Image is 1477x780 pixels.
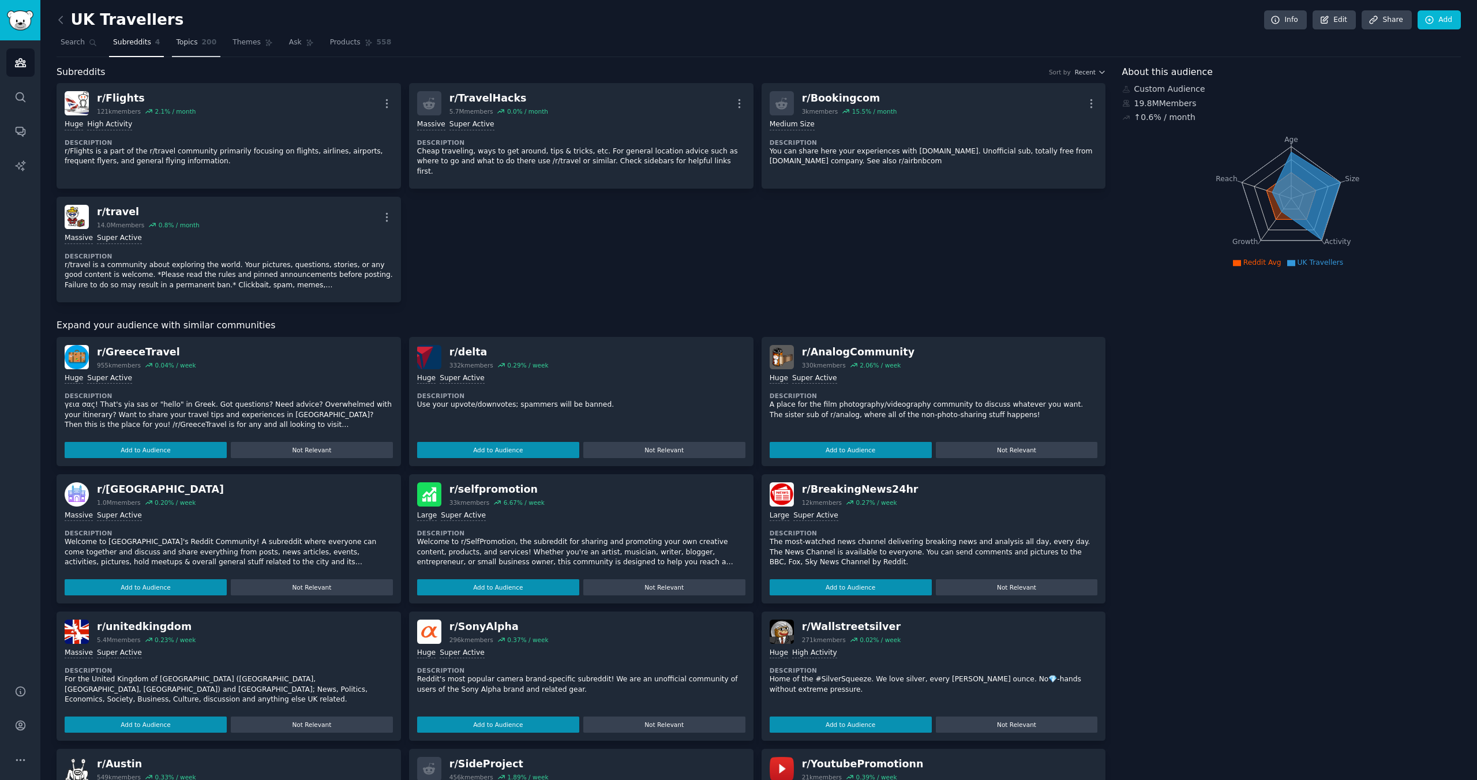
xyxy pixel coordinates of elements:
[65,717,227,733] button: Add to Audience
[65,392,393,400] dt: Description
[326,33,395,57] a: Products558
[936,579,1098,595] button: Not Relevant
[449,757,549,771] div: r/ SideProject
[1418,10,1461,30] a: Add
[231,579,393,595] button: Not Relevant
[1284,136,1298,144] tspan: Age
[449,345,549,359] div: r/ delta
[330,37,361,48] span: Products
[417,442,579,458] button: Add to Audience
[770,717,932,733] button: Add to Audience
[1232,238,1258,246] tspan: Growth
[440,373,485,384] div: Super Active
[65,373,83,384] div: Huge
[7,10,33,31] img: GummySearch logo
[417,666,745,674] dt: Description
[417,345,441,369] img: delta
[231,717,393,733] button: Not Relevant
[449,482,545,497] div: r/ selfpromotion
[1345,174,1359,182] tspan: Size
[97,757,196,771] div: r/ Austin
[792,648,837,659] div: High Activity
[65,252,393,260] dt: Description
[176,37,197,48] span: Topics
[441,511,486,522] div: Super Active
[449,119,494,130] div: Super Active
[1075,68,1106,76] button: Recent
[449,498,489,507] div: 33k members
[159,221,200,229] div: 0.8 % / month
[802,636,846,644] div: 271k members
[1313,10,1356,30] a: Edit
[770,392,1098,400] dt: Description
[289,37,302,48] span: Ask
[860,361,901,369] div: 2.06 % / week
[417,648,436,659] div: Huge
[65,674,393,705] p: For the United Kingdom of [GEOGRAPHIC_DATA] ([GEOGRAPHIC_DATA], [GEOGRAPHIC_DATA], [GEOGRAPHIC_DA...
[1049,68,1071,76] div: Sort by
[417,482,441,507] img: selfpromotion
[770,400,1098,420] p: A place for the film photography/videography community to discuss whatever you want. The sister s...
[87,119,132,130] div: High Activity
[1122,83,1461,95] div: Custom Audience
[65,666,393,674] dt: Description
[770,511,789,522] div: Large
[65,529,393,537] dt: Description
[65,400,393,430] p: γεια σας! That's yia sas or "hello" in Greek. Got questions? Need advice? Overwhelmed with your i...
[155,636,196,644] div: 0.23 % / week
[770,482,794,507] img: BreakingNews24hr
[1243,258,1281,267] span: Reddit Avg
[449,361,493,369] div: 332k members
[860,636,901,644] div: 0.02 % / week
[65,260,393,291] p: r/travel is a community about exploring the world. Your pictures, questions, stories, or any good...
[770,648,788,659] div: Huge
[417,373,436,384] div: Huge
[65,205,89,229] img: travel
[65,442,227,458] button: Add to Audience
[802,345,914,359] div: r/ AnalogCommunity
[97,636,141,644] div: 5.4M members
[802,498,842,507] div: 12k members
[802,361,846,369] div: 330k members
[65,91,89,115] img: Flights
[770,345,794,369] img: AnalogCommunity
[285,33,318,57] a: Ask
[793,511,838,522] div: Super Active
[417,674,745,695] p: Reddit's most popular camera brand-specific subreddit! We are an unofficial community of users of...
[802,107,838,115] div: 3k members
[57,11,183,29] h2: UK Travellers
[1362,10,1411,30] a: Share
[936,717,1098,733] button: Not Relevant
[507,636,548,644] div: 0.37 % / week
[802,482,919,497] div: r/ BreakingNews24hr
[1134,111,1195,123] div: ↑ 0.6 % / month
[61,37,85,48] span: Search
[856,498,897,507] div: 0.27 % / week
[65,345,89,369] img: GreeceTravel
[770,620,794,644] img: Wallstreetsilver
[507,107,548,115] div: 0.0 % / month
[507,361,548,369] div: 0.29 % / week
[233,37,261,48] span: Themes
[802,757,924,771] div: r/ YoutubePromotionn
[57,318,275,333] span: Expand your audience with similar communities
[228,33,277,57] a: Themes
[1122,97,1461,110] div: 19.8M Members
[65,138,393,147] dt: Description
[417,620,441,644] img: SonyAlpha
[202,37,217,48] span: 200
[155,37,160,48] span: 4
[417,579,579,595] button: Add to Audience
[417,511,437,522] div: Large
[65,119,83,130] div: Huge
[172,33,220,57] a: Topics200
[97,620,196,634] div: r/ unitedkingdom
[770,666,1098,674] dt: Description
[97,221,144,229] div: 14.0M members
[65,648,93,659] div: Massive
[936,442,1098,458] button: Not Relevant
[449,620,549,634] div: r/ SonyAlpha
[113,37,151,48] span: Subreddits
[852,107,897,115] div: 15.5 % / month
[97,361,141,369] div: 955k members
